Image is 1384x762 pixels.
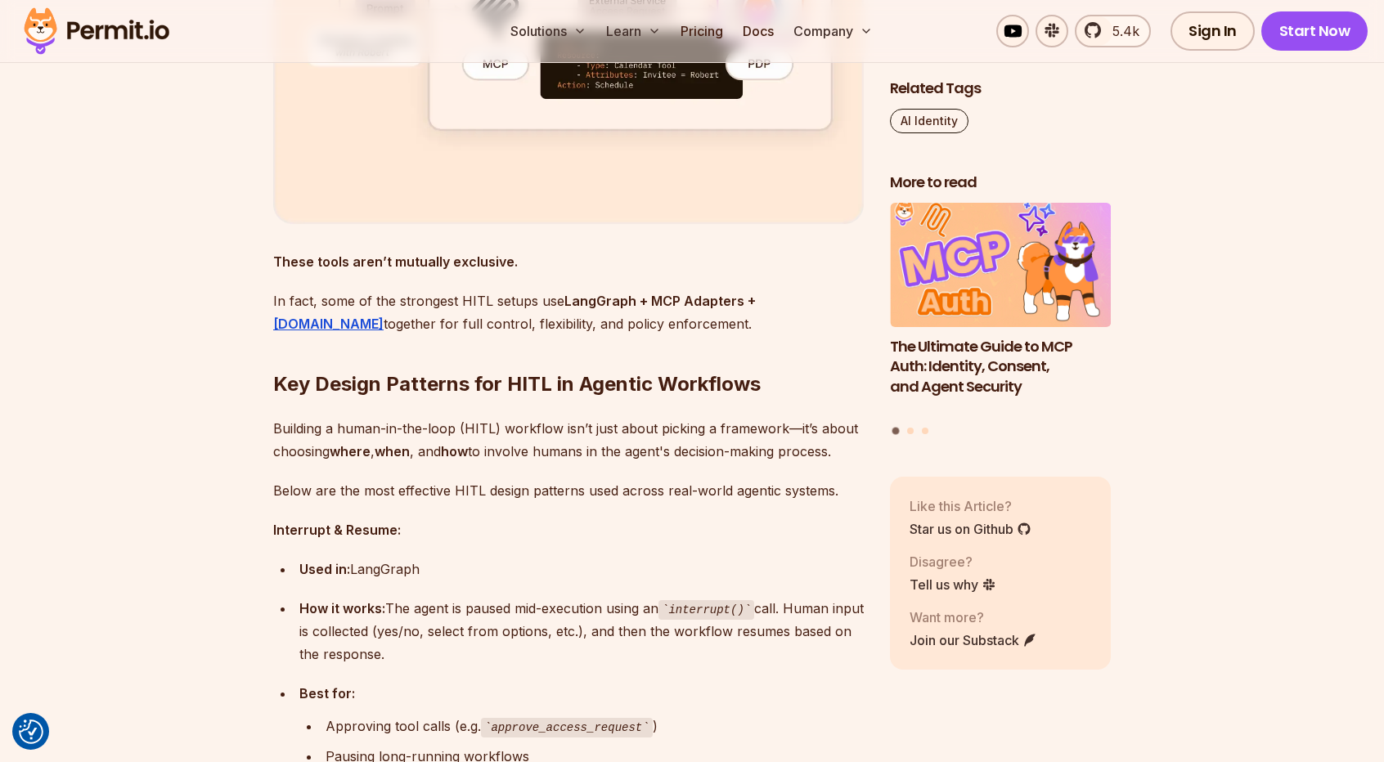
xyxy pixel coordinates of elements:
[1171,11,1255,51] a: Sign In
[326,715,864,738] div: Approving tool calls (e.g. )
[910,495,1031,515] p: Like this Article?
[16,3,177,59] img: Permit logo
[273,253,518,270] strong: These tools aren’t mutually exclusive.
[890,109,968,133] a: AI Identity
[910,574,996,594] a: Tell us why
[299,685,355,701] strong: Best for:
[890,203,1111,418] li: 1 of 3
[892,428,900,435] button: Go to slide 1
[922,428,928,434] button: Go to slide 3
[19,719,43,744] img: Revisit consent button
[910,518,1031,538] a: Star us on Github
[890,336,1111,397] h3: The Ultimate Guide to MCP Auth: Identity, Consent, and Agent Security
[658,600,754,620] code: interrupt()
[273,479,864,502] p: Below are the most effective HITL design patterns used across real-world agentic systems.
[600,15,667,47] button: Learn
[910,630,1037,649] a: Join our Substack
[787,15,879,47] button: Company
[273,289,864,335] p: In fact, some of the strongest HITL setups use together for full control, flexibility, and policy...
[299,597,864,666] div: The agent is paused mid-execution using an call. Human input is collected (yes/no, select from op...
[273,316,384,332] a: [DOMAIN_NAME]
[890,203,1111,418] a: The Ultimate Guide to MCP Auth: Identity, Consent, and Agent SecurityThe Ultimate Guide to MCP Au...
[564,293,756,309] strong: LangGraph + MCP Adapters +
[441,443,468,459] strong: how
[481,718,653,737] code: approve_access_request
[19,719,43,744] button: Consent Preferences
[330,443,371,459] strong: where
[504,15,593,47] button: Solutions
[375,443,410,459] strong: when
[674,15,730,47] a: Pricing
[299,561,350,577] strong: Used in:
[1261,11,1368,51] a: Start Now
[890,173,1111,193] h2: More to read
[890,78,1111,99] h2: Related Tags
[736,15,780,47] a: Docs
[890,203,1111,327] img: The Ultimate Guide to MCP Auth: Identity, Consent, and Agent Security
[910,607,1037,626] p: Want more?
[299,558,864,580] div: LangGraph
[273,306,864,397] h2: Key Design Patterns for HITL in Agentic Workflows
[890,203,1111,437] div: Posts
[1075,15,1151,47] a: 5.4k
[299,600,385,616] strong: How it works:
[1103,21,1139,41] span: 5.4k
[273,417,864,463] p: Building a human-in-the-loop (HITL) workflow isn’t just about picking a framework—it’s about choo...
[907,428,914,434] button: Go to slide 2
[273,522,401,538] strong: Interrupt & Resume:
[910,551,996,571] p: Disagree?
